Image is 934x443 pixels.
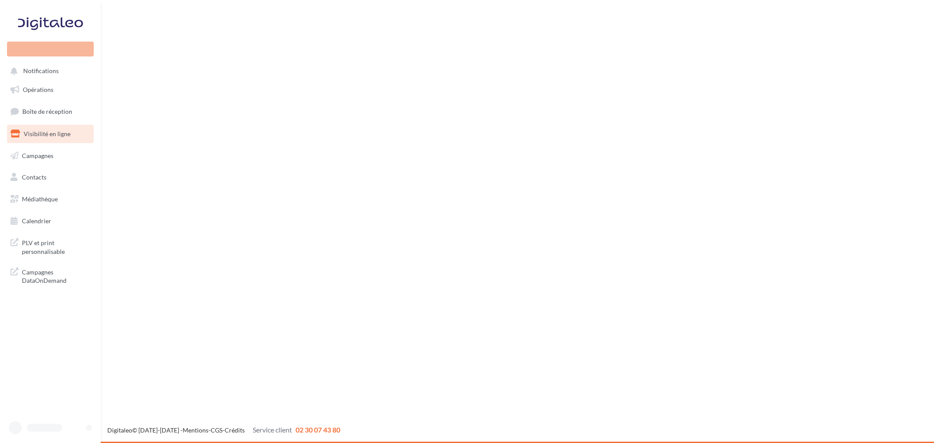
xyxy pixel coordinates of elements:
span: Médiathèque [22,195,58,203]
span: Campagnes DataOnDemand [22,266,90,285]
a: Opérations [5,81,95,99]
span: Calendrier [22,217,51,225]
span: © [DATE]-[DATE] - - - [107,426,340,434]
a: Boîte de réception [5,102,95,121]
div: Nouvelle campagne [7,42,94,56]
a: Campagnes DataOnDemand [5,263,95,288]
a: Médiathèque [5,190,95,208]
span: Campagnes [22,151,53,159]
span: PLV et print personnalisable [22,237,90,256]
a: Crédits [225,426,245,434]
a: Campagnes [5,147,95,165]
span: Opérations [23,86,53,93]
span: 02 30 07 43 80 [296,425,340,434]
a: Contacts [5,168,95,186]
span: Boîte de réception [22,108,72,115]
a: PLV et print personnalisable [5,233,95,259]
span: Service client [253,425,292,434]
a: Digitaleo [107,426,132,434]
span: Contacts [22,173,46,181]
span: Notifications [23,67,59,75]
a: Visibilité en ligne [5,125,95,143]
a: Mentions [183,426,208,434]
a: Calendrier [5,212,95,230]
a: CGS [211,426,222,434]
span: Visibilité en ligne [24,130,70,137]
